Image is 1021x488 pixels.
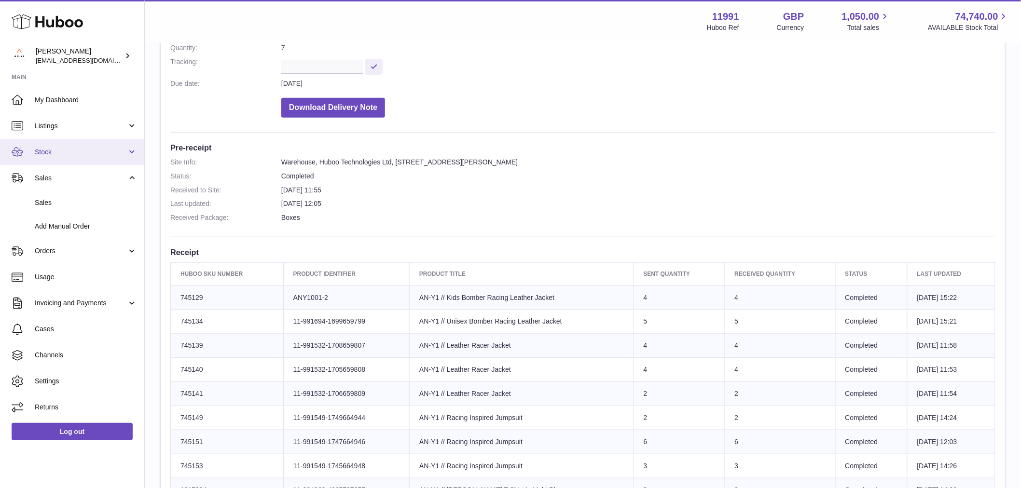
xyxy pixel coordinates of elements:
[634,263,725,285] th: Sent Quantity
[835,430,907,454] td: Completed
[907,263,995,285] th: Last updated
[170,186,281,195] dt: Received to Site:
[170,172,281,181] dt: Status:
[281,213,995,222] dd: Boxes
[170,158,281,167] dt: Site Info:
[725,406,835,430] td: 2
[634,430,725,454] td: 6
[36,47,123,65] div: [PERSON_NAME]
[725,430,835,454] td: 6
[725,334,835,358] td: 4
[35,325,137,334] span: Cases
[35,403,137,412] span: Returns
[35,95,137,105] span: My Dashboard
[283,406,409,430] td: 11-991549-1749664944
[170,57,281,74] dt: Tracking:
[281,43,995,53] dd: 7
[410,358,634,382] td: AN-Y1 // Leather Racer Jacket
[907,382,995,406] td: [DATE] 11:54
[170,79,281,88] dt: Due date:
[35,351,137,360] span: Channels
[171,310,284,334] td: 745134
[35,246,127,256] span: Orders
[842,10,891,32] a: 1,050.00 Total sales
[835,334,907,358] td: Completed
[707,23,739,32] div: Huboo Ref
[835,382,907,406] td: Completed
[835,310,907,334] td: Completed
[410,454,634,478] td: AN-Y1 // Racing Inspired Jumpsuit
[171,334,284,358] td: 745139
[36,56,142,64] span: [EMAIL_ADDRESS][DOMAIN_NAME]
[847,23,890,32] span: Total sales
[634,358,725,382] td: 4
[634,310,725,334] td: 5
[170,142,995,153] h3: Pre-receipt
[12,423,133,440] a: Log out
[634,454,725,478] td: 3
[634,406,725,430] td: 2
[410,285,634,310] td: AN-Y1 // Kids Bomber Racing Leather Jacket
[171,358,284,382] td: 745140
[783,10,804,23] strong: GBP
[907,358,995,382] td: [DATE] 11:53
[171,285,284,310] td: 745129
[907,285,995,310] td: [DATE] 15:22
[907,406,995,430] td: [DATE] 14:24
[12,49,26,63] img: internalAdmin-11991@internal.huboo.com
[170,247,995,258] h3: Receipt
[907,430,995,454] td: [DATE] 12:03
[725,263,835,285] th: Received Quantity
[842,10,880,23] span: 1,050.00
[410,310,634,334] td: AN-Y1 // Unisex Bomber Racing Leather Jacket
[171,406,284,430] td: 745149
[283,454,409,478] td: 11-991549-1745664948
[35,122,127,131] span: Listings
[410,406,634,430] td: AN-Y1 // Racing Inspired Jumpsuit
[171,430,284,454] td: 745151
[283,263,409,285] th: Product Identifier
[35,148,127,157] span: Stock
[928,10,1009,32] a: 74,740.00 AVAILABLE Stock Total
[281,186,995,195] dd: [DATE] 11:55
[170,199,281,208] dt: Last updated:
[725,382,835,406] td: 2
[283,310,409,334] td: 11-991694-1699659799
[410,263,634,285] th: Product title
[171,454,284,478] td: 745153
[907,334,995,358] td: [DATE] 11:58
[35,272,137,282] span: Usage
[712,10,739,23] strong: 11991
[283,382,409,406] td: 11-991532-1706659809
[410,382,634,406] td: AN-Y1 // Leather Racer Jacket
[725,285,835,310] td: 4
[281,158,995,167] dd: Warehouse, Huboo Technologies Ltd, [STREET_ADDRESS][PERSON_NAME]
[281,199,995,208] dd: [DATE] 12:05
[35,198,137,207] span: Sales
[171,382,284,406] td: 745141
[283,358,409,382] td: 11-991532-1705659808
[283,285,409,310] td: ANY1001-2
[725,358,835,382] td: 4
[725,310,835,334] td: 5
[281,172,995,181] dd: Completed
[35,222,137,231] span: Add Manual Order
[835,285,907,310] td: Completed
[955,10,998,23] span: 74,740.00
[281,79,995,88] dd: [DATE]
[410,334,634,358] td: AN-Y1 // Leather Racer Jacket
[928,23,1009,32] span: AVAILABLE Stock Total
[170,213,281,222] dt: Received Package:
[634,285,725,310] td: 4
[634,334,725,358] td: 4
[907,310,995,334] td: [DATE] 15:21
[835,454,907,478] td: Completed
[35,298,127,308] span: Invoicing and Payments
[170,43,281,53] dt: Quantity:
[283,334,409,358] td: 11-991532-1708659807
[835,358,907,382] td: Completed
[835,263,907,285] th: Status
[907,454,995,478] td: [DATE] 14:26
[835,406,907,430] td: Completed
[410,430,634,454] td: AN-Y1 // Racing Inspired Jumpsuit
